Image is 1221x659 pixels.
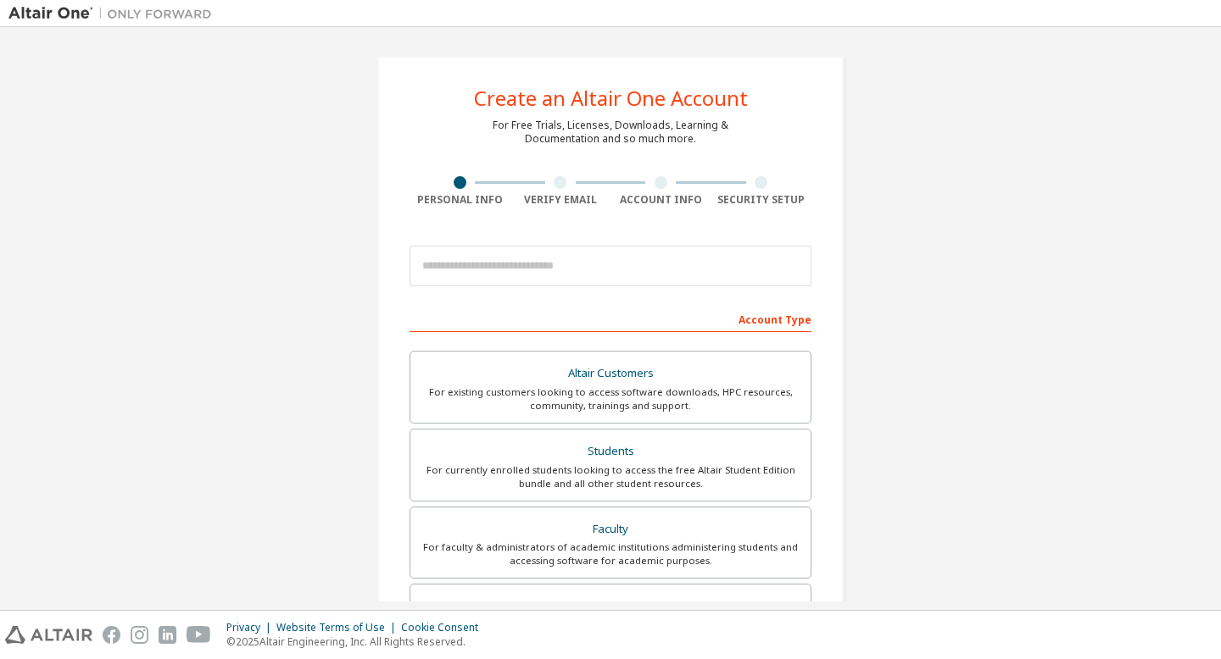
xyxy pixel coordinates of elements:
div: Privacy [226,621,276,634]
p: © 2025 Altair Engineering, Inc. All Rights Reserved. [226,634,488,649]
img: linkedin.svg [159,626,176,644]
div: For faculty & administrators of academic institutions administering students and accessing softwa... [421,540,800,568]
img: youtube.svg [187,626,211,644]
div: Account Info [610,193,711,207]
div: For Free Trials, Licenses, Downloads, Learning & Documentation and so much more. [493,119,728,146]
img: facebook.svg [103,626,120,644]
img: altair_logo.svg [5,626,92,644]
div: Cookie Consent [401,621,488,634]
div: For existing customers looking to access software downloads, HPC resources, community, trainings ... [421,385,800,413]
div: For currently enrolled students looking to access the free Altair Student Edition bundle and all ... [421,463,800,490]
div: Website Terms of Use [276,621,401,634]
div: Students [421,440,800,463]
div: Personal Info [410,193,510,207]
div: Faculty [421,518,800,541]
div: Altair Customers [421,362,800,385]
div: Security Setup [711,193,812,207]
div: Account Type [410,305,811,332]
div: Create an Altair One Account [474,88,748,108]
div: Verify Email [510,193,611,207]
img: instagram.svg [131,626,148,644]
div: Everyone else [421,595,800,618]
img: Altair One [8,5,220,22]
